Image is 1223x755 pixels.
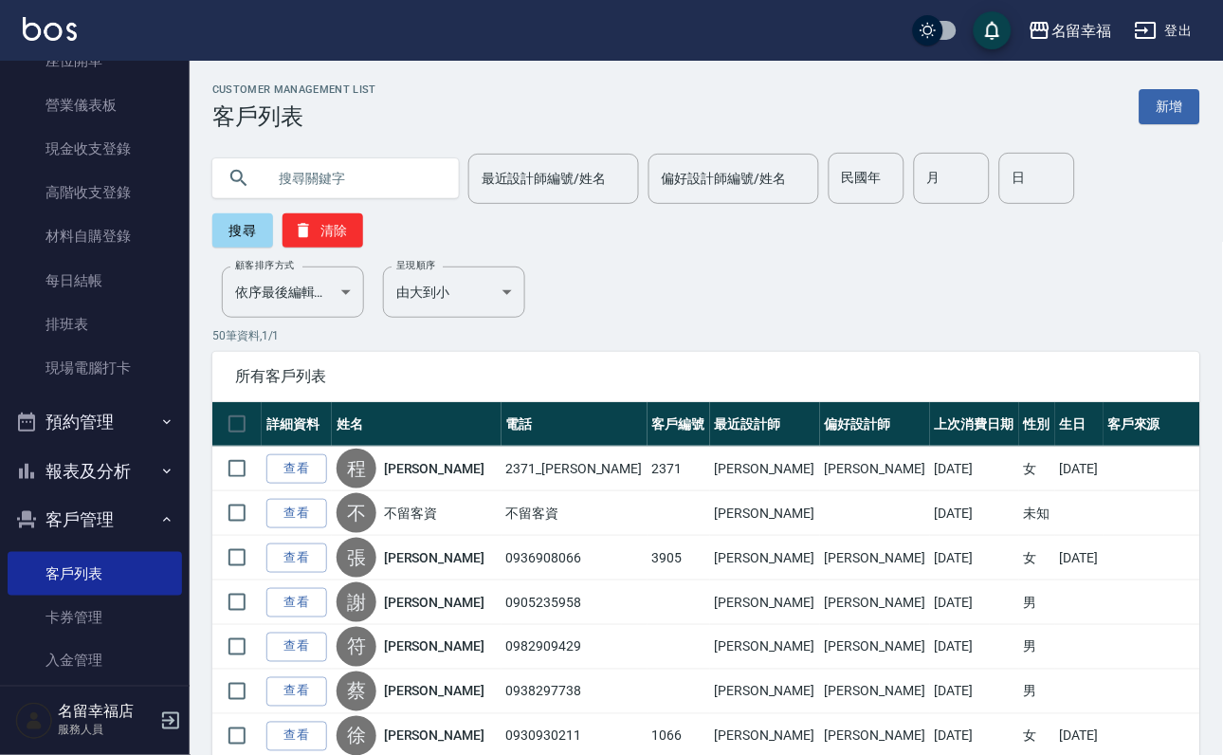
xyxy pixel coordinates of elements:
td: [PERSON_NAME] [820,447,930,491]
td: 女 [1019,536,1055,580]
td: [DATE] [1055,447,1104,491]
a: 查看 [266,677,327,707]
button: 登出 [1127,13,1200,48]
th: 生日 [1055,402,1104,447]
td: 0938297738 [502,670,648,714]
td: [DATE] [930,536,1019,580]
td: 女 [1019,447,1055,491]
a: [PERSON_NAME] [384,637,484,656]
th: 姓名 [332,402,502,447]
th: 性別 [1019,402,1055,447]
td: [PERSON_NAME] [820,536,930,580]
div: 符 [337,627,376,667]
a: 新增 [1140,89,1200,124]
a: [PERSON_NAME] [384,548,484,567]
span: 所有客戶列表 [235,367,1177,386]
th: 最近設計師 [710,402,820,447]
td: 2371 [648,447,710,491]
a: [PERSON_NAME] [384,682,484,701]
a: 排班表 [8,303,182,346]
th: 上次消費日期 [930,402,1019,447]
td: 男 [1019,625,1055,670]
a: [PERSON_NAME] [384,727,484,746]
p: 服務人員 [58,722,155,739]
a: 高階收支登錄 [8,171,182,214]
td: 0905235958 [502,580,648,625]
a: 查看 [266,588,327,617]
p: 50 筆資料, 1 / 1 [212,327,1200,344]
th: 偏好設計師 [820,402,930,447]
a: 現場電腦打卡 [8,346,182,390]
td: 未知 [1019,491,1055,536]
td: [DATE] [930,447,1019,491]
td: 0936908066 [502,536,648,580]
td: [PERSON_NAME] [820,670,930,714]
div: 蔡 [337,672,376,711]
a: 現金收支登錄 [8,127,182,171]
a: 查看 [266,543,327,573]
button: 報表及分析 [8,447,182,496]
td: 男 [1019,670,1055,714]
a: 查看 [266,722,327,751]
img: Person [15,702,53,740]
div: 不 [337,493,376,533]
img: Logo [23,17,77,41]
a: 不留客資 [384,504,437,523]
td: [DATE] [930,670,1019,714]
td: [DATE] [930,580,1019,625]
h5: 名留幸福店 [58,703,155,722]
button: 客戶管理 [8,495,182,544]
button: 搜尋 [212,213,273,248]
div: 張 [337,538,376,578]
h2: Customer Management List [212,83,376,96]
div: 名留幸福 [1051,19,1112,43]
input: 搜尋關鍵字 [265,153,444,204]
td: [DATE] [1055,536,1104,580]
button: save [974,11,1012,49]
div: 依序最後編輯時間 [222,267,364,318]
div: 謝 [337,582,376,622]
td: [PERSON_NAME] [710,536,820,580]
td: [PERSON_NAME] [710,625,820,670]
td: [PERSON_NAME] [710,447,820,491]
td: [PERSON_NAME] [710,580,820,625]
th: 電話 [502,402,648,447]
td: [DATE] [930,491,1019,536]
button: 名留幸福 [1021,11,1120,50]
td: 不留客資 [502,491,648,536]
a: 座位開單 [8,39,182,83]
td: 0982909429 [502,625,648,670]
th: 客戶來源 [1104,402,1200,447]
h3: 客戶列表 [212,103,376,130]
td: 2371_[PERSON_NAME] [502,447,648,491]
a: 查看 [266,499,327,528]
a: 客戶列表 [8,552,182,596]
a: 材料自購登錄 [8,214,182,258]
a: [PERSON_NAME] [384,593,484,612]
button: 清除 [283,213,363,248]
td: [DATE] [930,625,1019,670]
div: 程 [337,449,376,488]
td: 男 [1019,580,1055,625]
a: 查看 [266,454,327,484]
th: 客戶編號 [648,402,710,447]
td: 3905 [648,536,710,580]
label: 呈現順序 [396,258,436,272]
a: [PERSON_NAME] [384,459,484,478]
td: [PERSON_NAME] [710,491,820,536]
a: 入金管理 [8,639,182,683]
td: [PERSON_NAME] [820,580,930,625]
div: 由大到小 [383,267,525,318]
a: 卡券管理 [8,596,182,639]
th: 詳細資料 [262,402,332,447]
a: 查看 [266,633,327,662]
a: 營業儀表板 [8,83,182,127]
button: 預約管理 [8,397,182,447]
td: [PERSON_NAME] [710,670,820,714]
a: 每日結帳 [8,259,182,303]
label: 顧客排序方式 [235,258,295,272]
td: [PERSON_NAME] [820,625,930,670]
